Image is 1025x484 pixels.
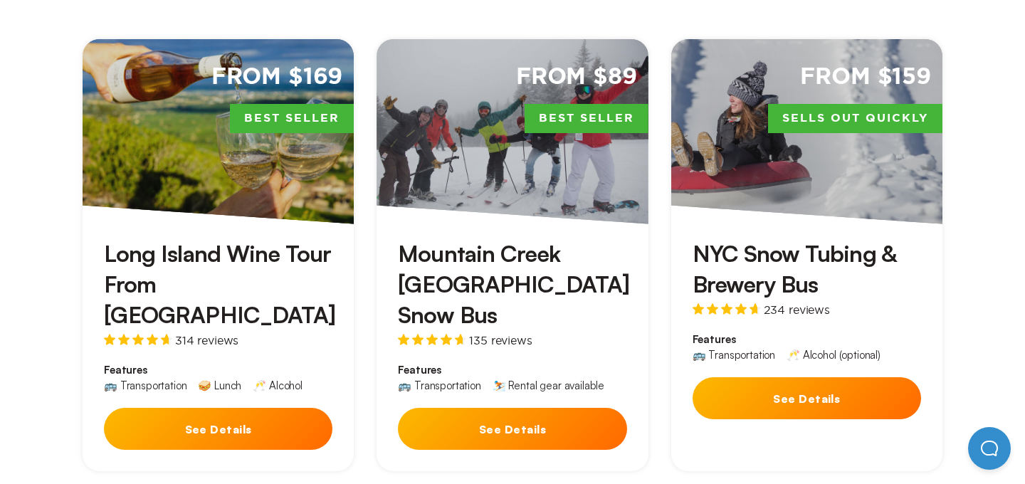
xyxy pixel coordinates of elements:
[377,39,648,472] a: From $89Best SellerMountain Creek [GEOGRAPHIC_DATA] Snow Bus135 reviewsFeatures🚌 Transportation⛷️...
[211,62,343,93] span: From $169
[398,380,480,391] div: 🚌 Transportation
[104,408,332,450] button: See Details
[198,380,241,391] div: 🥪 Lunch
[253,380,303,391] div: 🥂 Alcohol
[398,238,626,331] h3: Mountain Creek [GEOGRAPHIC_DATA] Snow Bus
[693,377,921,419] button: See Details
[398,408,626,450] button: See Details
[516,62,637,93] span: From $89
[398,363,626,377] span: Features
[693,332,921,347] span: Features
[800,62,931,93] span: From $159
[83,39,354,472] a: From $169Best SellerLong Island Wine Tour From [GEOGRAPHIC_DATA]314 reviewsFeatures🚌 Transportati...
[469,335,532,346] span: 135 reviews
[493,380,604,391] div: ⛷️ Rental gear available
[230,104,354,134] span: Best Seller
[175,335,238,346] span: 314 reviews
[104,380,186,391] div: 🚌 Transportation
[768,104,942,134] span: Sells Out Quickly
[671,39,942,472] a: From $159Sells Out QuicklyNYC Snow Tubing & Brewery Bus234 reviewsFeatures🚌 Transportation🥂 Alcoh...
[693,238,921,300] h3: NYC Snow Tubing & Brewery Bus
[104,363,332,377] span: Features
[693,349,775,360] div: 🚌 Transportation
[104,238,332,331] h3: Long Island Wine Tour From [GEOGRAPHIC_DATA]
[525,104,648,134] span: Best Seller
[764,304,830,315] span: 234 reviews
[968,427,1011,470] iframe: Help Scout Beacon - Open
[787,349,881,360] div: 🥂 Alcohol (optional)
